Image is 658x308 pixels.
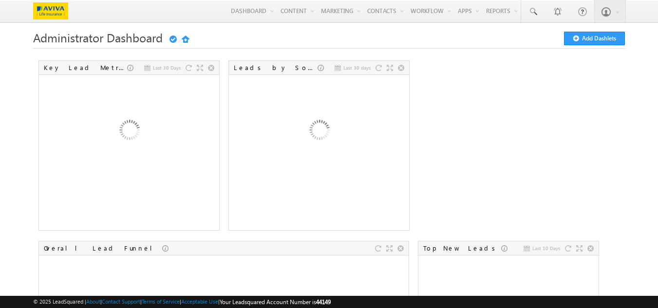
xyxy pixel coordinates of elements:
[423,244,501,253] div: Top New Leads
[33,30,163,45] span: Administrator Dashboard
[44,244,162,253] div: Overall Lead Funnel
[44,63,127,72] div: Key Lead Metrics
[86,298,100,305] a: About
[343,63,371,72] span: Last 30 days
[33,297,331,307] span: © 2025 LeadSquared | | | | |
[153,63,181,72] span: Last 30 Days
[220,298,331,306] span: Your Leadsquared Account Number is
[33,2,68,19] img: Custom Logo
[266,79,371,184] img: Loading...
[564,32,625,45] button: Add Dashlets
[76,79,181,184] img: Loading...
[181,298,218,305] a: Acceptable Use
[316,298,331,306] span: 44149
[142,298,180,305] a: Terms of Service
[532,244,560,253] span: Last 10 Days
[234,63,318,72] div: Leads by Sources
[102,298,140,305] a: Contact Support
